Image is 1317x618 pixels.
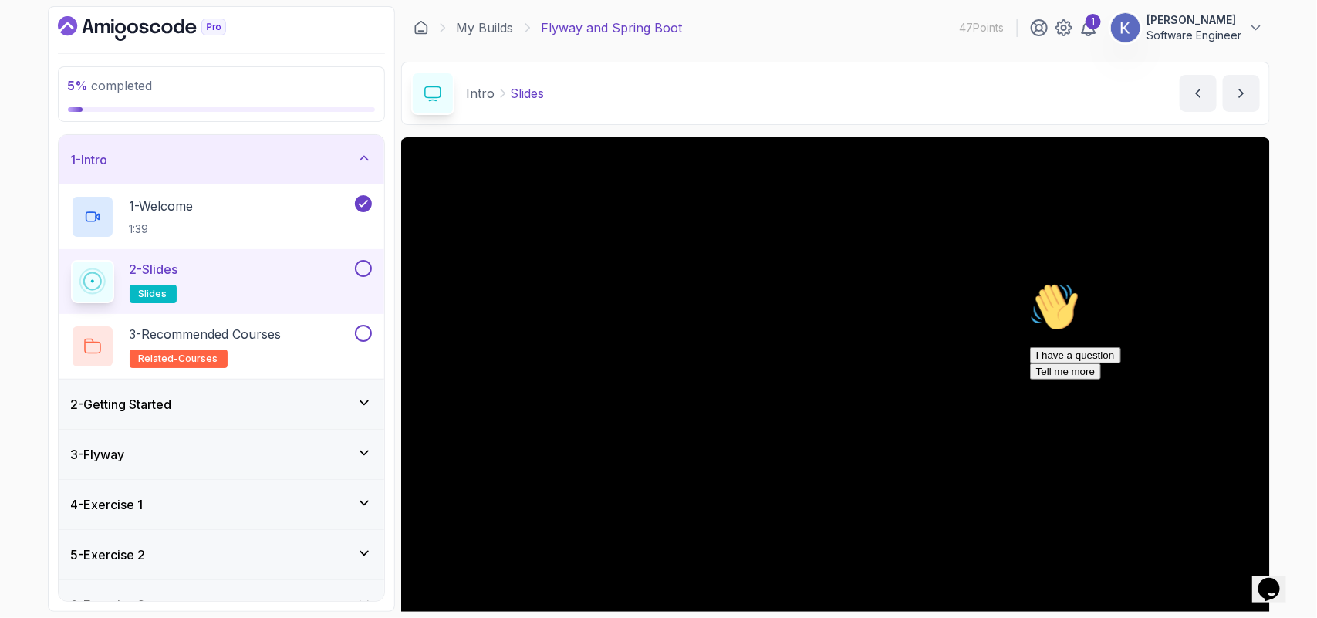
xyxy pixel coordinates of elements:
[6,6,56,56] img: :wave:
[139,353,218,365] span: related-courses
[58,16,262,41] a: Dashboard
[71,195,372,238] button: 1-Welcome1:39
[1147,12,1242,28] p: [PERSON_NAME]
[1079,19,1098,37] a: 1
[59,530,384,579] button: 5-Exercise 2
[6,71,97,87] button: I have a question
[1223,75,1260,112] button: next content
[960,20,1005,35] p: 47 Points
[457,19,514,37] a: My Builds
[71,545,146,564] h3: 5 - Exercise 2
[6,46,153,58] span: Hi! How can we help?
[130,260,178,279] p: 2 - Slides
[59,430,384,479] button: 3-Flyway
[139,288,167,300] span: slides
[1024,276,1302,549] iframe: chat widget
[68,78,89,93] span: 5 %
[1110,12,1264,43] button: user profile image[PERSON_NAME]Software Engineer
[130,197,194,215] p: 1 - Welcome
[6,6,284,103] div: 👋Hi! How can we help?I have a questionTell me more
[71,445,125,464] h3: 3 - Flyway
[542,19,683,37] p: Flyway and Spring Boot
[71,150,108,169] h3: 1 - Intro
[1111,13,1140,42] img: user profile image
[71,596,146,614] h3: 6 - Exercise 3
[68,78,153,93] span: completed
[59,380,384,429] button: 2-Getting Started
[467,84,495,103] p: Intro
[71,395,172,414] h3: 2 - Getting Started
[59,135,384,184] button: 1-Intro
[130,221,194,237] p: 1:39
[1180,75,1217,112] button: previous content
[71,325,372,368] button: 3-Recommended Coursesrelated-courses
[1252,556,1302,603] iframe: chat widget
[6,87,77,103] button: Tell me more
[130,325,282,343] p: 3 - Recommended Courses
[59,480,384,529] button: 4-Exercise 1
[1147,28,1242,43] p: Software Engineer
[414,20,429,35] a: Dashboard
[1086,14,1101,29] div: 1
[511,84,545,103] p: Slides
[71,495,144,514] h3: 4 - Exercise 1
[71,260,372,303] button: 2-Slidesslides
